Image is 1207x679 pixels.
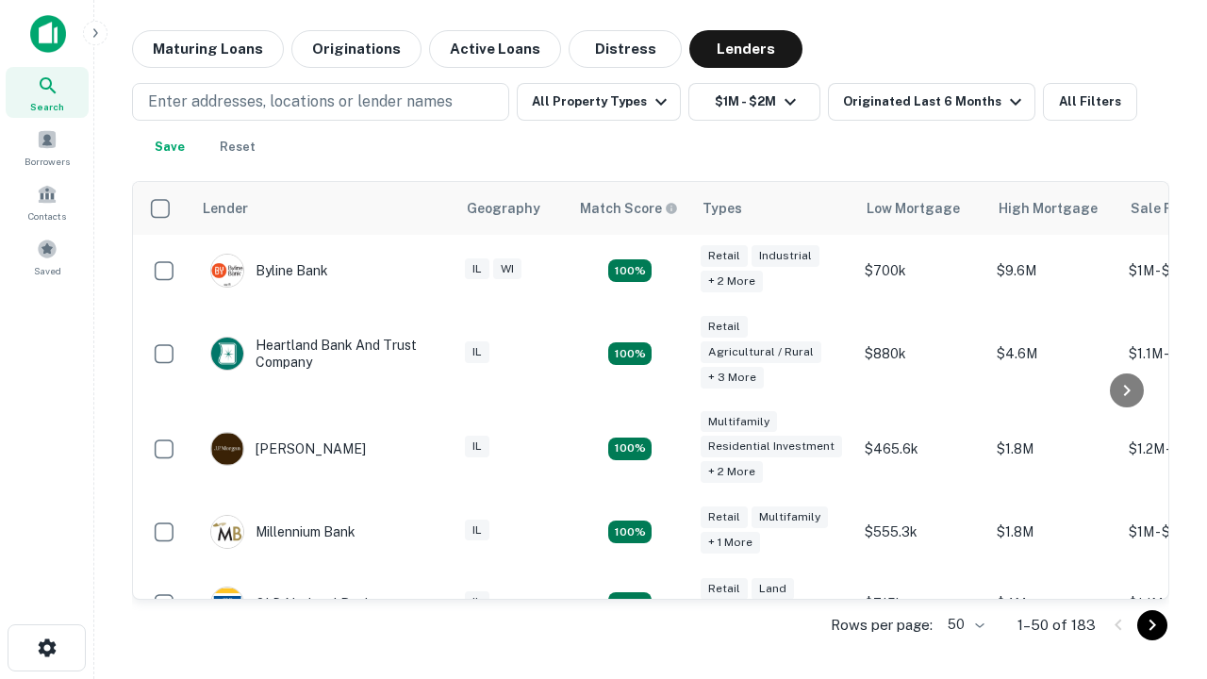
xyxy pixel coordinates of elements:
td: $1.8M [987,496,1119,568]
div: 50 [940,611,987,638]
div: Lender [203,197,248,220]
img: capitalize-icon.png [30,15,66,53]
div: Residential Investment [701,436,842,457]
button: Go to next page [1137,610,1167,640]
span: Contacts [28,208,66,224]
div: Matching Properties: 18, hasApolloMatch: undefined [608,592,652,615]
button: Maturing Loans [132,30,284,68]
p: Rows per page: [831,614,933,637]
div: Retail [701,506,748,528]
a: Saved [6,231,89,282]
th: Types [691,182,855,235]
th: High Mortgage [987,182,1119,235]
th: Capitalize uses an advanced AI algorithm to match your search with the best lender. The match sco... [569,182,691,235]
td: $880k [855,306,987,402]
div: IL [465,341,489,363]
div: Millennium Bank [210,515,355,549]
div: Land [752,578,794,600]
h6: Match Score [580,198,674,219]
div: Multifamily [701,411,777,433]
div: IL [465,258,489,280]
button: Enter addresses, locations or lender names [132,83,509,121]
div: High Mortgage [999,197,1098,220]
div: Matching Properties: 16, hasApolloMatch: undefined [608,521,652,543]
div: Originated Last 6 Months [843,91,1027,113]
div: IL [465,520,489,541]
span: Borrowers [25,154,70,169]
div: Retail [701,316,748,338]
div: Matching Properties: 17, hasApolloMatch: undefined [608,342,652,365]
button: All Filters [1043,83,1137,121]
div: WI [493,258,521,280]
div: + 2 more [701,271,763,292]
img: picture [211,516,243,548]
button: All Property Types [517,83,681,121]
button: $1M - $2M [688,83,820,121]
td: $1.8M [987,402,1119,497]
td: $555.3k [855,496,987,568]
div: IL [465,591,489,613]
iframe: Chat Widget [1113,528,1207,619]
div: + 2 more [701,461,763,483]
button: Originated Last 6 Months [828,83,1035,121]
th: Lender [191,182,455,235]
button: Originations [291,30,422,68]
td: $4.6M [987,306,1119,402]
div: Matching Properties: 27, hasApolloMatch: undefined [608,438,652,460]
th: Geography [455,182,569,235]
td: $465.6k [855,402,987,497]
div: + 3 more [701,367,764,389]
div: Matching Properties: 20, hasApolloMatch: undefined [608,259,652,282]
span: Saved [34,263,61,278]
div: OLD National Bank [210,587,372,621]
button: Active Loans [429,30,561,68]
button: Distress [569,30,682,68]
div: Industrial [752,245,819,267]
td: $4M [987,568,1119,639]
div: Multifamily [752,506,828,528]
img: picture [211,338,243,370]
div: Byline Bank [210,254,328,288]
img: picture [211,433,243,465]
th: Low Mortgage [855,182,987,235]
a: Search [6,67,89,118]
span: Search [30,99,64,114]
div: Types [703,197,742,220]
div: Retail [701,245,748,267]
button: Reset [207,128,268,166]
div: IL [465,436,489,457]
div: Retail [701,578,748,600]
img: picture [211,255,243,287]
div: Agricultural / Rural [701,341,821,363]
td: $700k [855,235,987,306]
div: Low Mortgage [867,197,960,220]
p: 1–50 of 183 [1017,614,1096,637]
p: Enter addresses, locations or lender names [148,91,453,113]
div: [PERSON_NAME] [210,432,366,466]
img: picture [211,588,243,620]
a: Contacts [6,176,89,227]
div: Capitalize uses an advanced AI algorithm to match your search with the best lender. The match sco... [580,198,678,219]
div: Heartland Bank And Trust Company [210,337,437,371]
a: Borrowers [6,122,89,173]
button: Lenders [689,30,802,68]
div: Geography [467,197,540,220]
td: $715k [855,568,987,639]
div: + 1 more [701,532,760,554]
button: Save your search to get updates of matches that match your search criteria. [140,128,200,166]
td: $9.6M [987,235,1119,306]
